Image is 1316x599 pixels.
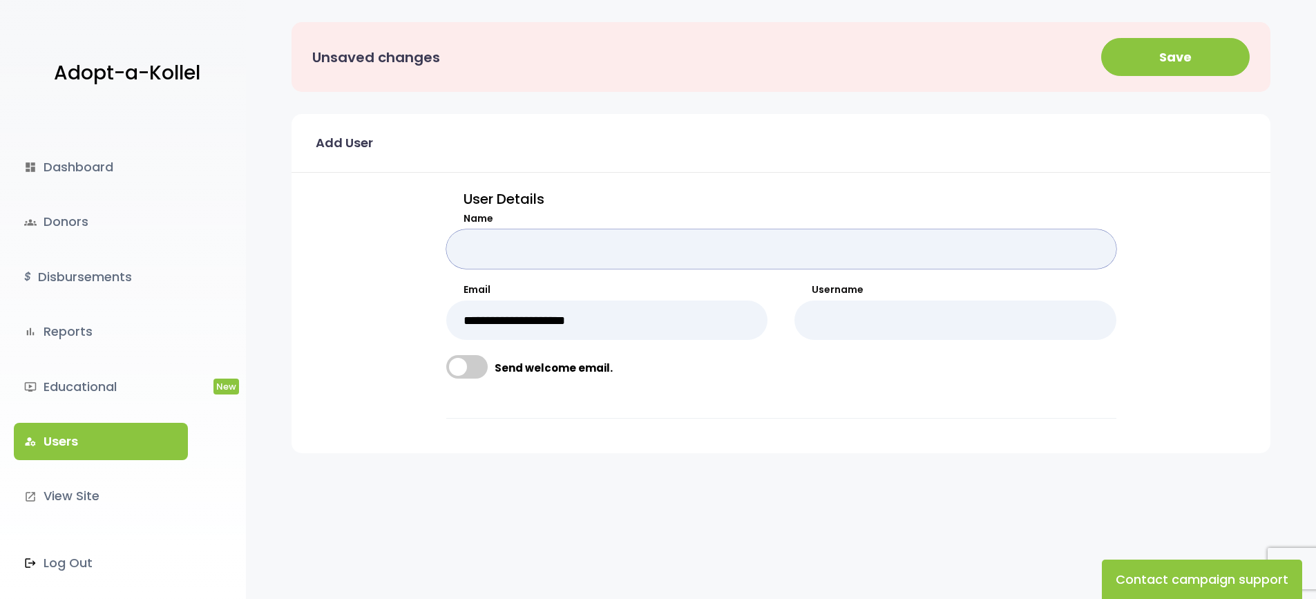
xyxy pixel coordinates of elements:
[446,187,1116,211] p: User Details
[213,379,239,394] span: New
[316,132,373,154] span: Add User
[24,325,37,338] i: bar_chart
[14,313,188,350] a: bar_chartReports
[14,423,188,460] a: manage_accountsUsers
[14,368,188,406] a: ondemand_videoEducationalNew
[14,544,188,582] a: Log Out
[14,258,188,296] a: $Disbursements
[1101,38,1250,76] button: Save
[14,149,188,186] a: dashboardDashboard
[47,40,200,107] a: Adopt-a-Kollel
[1102,560,1302,599] button: Contact campaign support
[24,435,37,448] i: manage_accounts
[24,491,37,503] i: launch
[24,161,37,173] i: dashboard
[14,203,188,240] a: groupsDonors
[446,283,768,297] label: Email
[14,477,188,515] a: launchView Site
[312,45,440,70] p: Unsaved changes
[495,361,613,377] b: Send welcome email.
[24,216,37,229] span: groups
[24,381,37,393] i: ondemand_video
[54,56,200,91] p: Adopt-a-Kollel
[794,283,1116,297] label: Username
[24,267,31,287] i: $
[446,211,1116,226] label: Name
